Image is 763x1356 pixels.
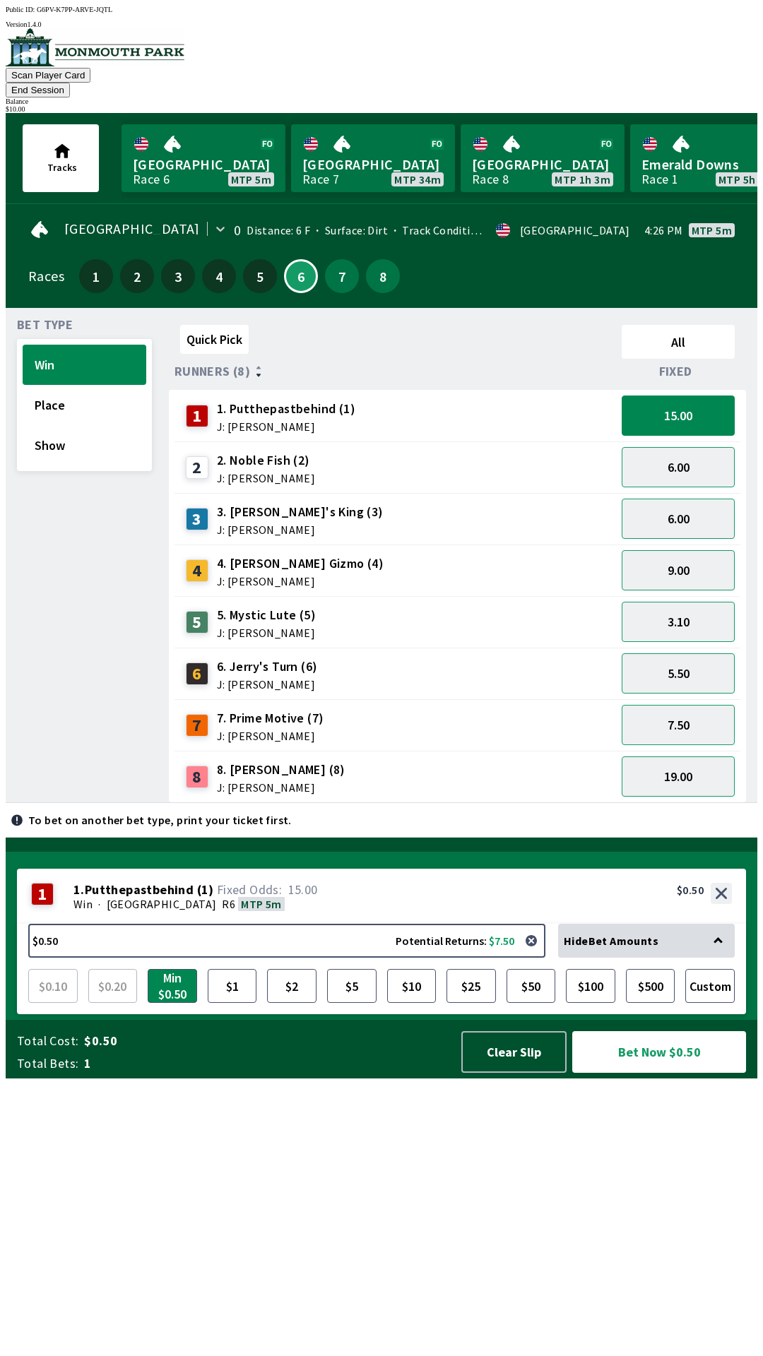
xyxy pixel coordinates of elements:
span: Bet Type [17,319,73,331]
div: 5 [186,611,208,634]
button: Tracks [23,124,99,192]
span: 15.00 [288,881,318,898]
span: 9.00 [668,562,690,578]
span: J: [PERSON_NAME] [217,524,384,535]
span: Hide Bet Amounts [564,934,658,948]
span: Win [35,357,134,373]
span: Tracks [47,161,77,174]
span: Runners (8) [175,366,250,377]
div: 8 [186,766,208,788]
div: [GEOGRAPHIC_DATA] [520,225,630,236]
button: 19.00 [622,756,735,797]
span: 1 [83,271,110,281]
span: [GEOGRAPHIC_DATA] [302,155,444,174]
span: 6.00 [668,511,690,527]
span: 4:26 PM [644,225,683,236]
span: Clear Slip [474,1044,554,1060]
div: Version 1.4.0 [6,20,757,28]
button: 8 [366,259,400,293]
span: Track Condition: Firm [388,223,512,237]
span: Bet Now $0.50 [584,1043,734,1061]
button: End Session [6,83,70,97]
button: $25 [446,969,496,1003]
span: $10 [391,973,433,999]
span: Show [35,437,134,453]
span: MTP 1h 3m [555,174,610,185]
button: 1 [79,259,113,293]
span: 15.00 [664,408,692,424]
span: [GEOGRAPHIC_DATA] [64,223,200,234]
span: Distance: 6 F [247,223,310,237]
span: 19.00 [664,768,692,785]
span: MTP 5m [231,174,271,185]
button: 2 [120,259,154,293]
div: 4 [186,559,208,582]
img: venue logo [6,28,184,66]
button: 6 [284,259,318,293]
button: 7 [325,259,359,293]
span: · [98,897,100,911]
button: $500 [626,969,675,1003]
span: MTP 5m [692,225,732,236]
span: $50 [510,973,552,999]
button: $50 [507,969,556,1003]
button: $10 [387,969,437,1003]
button: 15.00 [622,395,735,436]
div: Public ID: [6,6,757,13]
div: 3 [186,508,208,530]
button: $100 [566,969,615,1003]
span: 4. [PERSON_NAME] Gizmo (4) [217,554,384,573]
div: 0 [234,225,241,236]
span: 3 [165,271,191,281]
span: Putthepastbehind [85,883,194,897]
div: Races [28,270,64,282]
button: Place [23,385,146,425]
button: 4 [202,259,236,293]
button: Clear Slip [461,1031,567,1073]
button: 5 [243,259,277,293]
div: 1 [186,405,208,427]
button: $1 [208,969,257,1003]
button: $0.50Potential Returns: $7.50 [28,924,545,958]
button: 3 [161,259,195,293]
div: $ 10.00 [6,105,757,113]
button: 7.50 [622,705,735,745]
a: [GEOGRAPHIC_DATA]Race 8MTP 1h 3m [461,124,625,192]
span: Surface: Dirt [310,223,388,237]
button: $5 [327,969,377,1003]
span: 3. [PERSON_NAME]'s King (3) [217,503,384,521]
button: $2 [267,969,317,1003]
span: 5.50 [668,665,690,682]
span: [GEOGRAPHIC_DATA] [472,155,613,174]
span: 6 [289,273,313,280]
span: 4 [206,271,232,281]
span: 1. Putthepastbehind (1) [217,400,355,418]
span: 6. Jerry's Turn (6) [217,658,318,676]
span: G6PV-K7PP-ARVE-JQTL [37,6,112,13]
button: Min $0.50 [148,969,197,1003]
span: 6.00 [668,459,690,475]
span: $5 [331,973,373,999]
button: 5.50 [622,653,735,694]
button: Bet Now $0.50 [572,1031,746,1073]
span: 1 . [73,883,85,897]
button: Custom [685,969,735,1003]
div: 6 [186,662,208,685]
span: $500 [629,973,672,999]
button: Scan Player Card [6,68,90,83]
span: $0.50 [84,1033,448,1049]
div: Fixed [616,364,740,379]
span: J: [PERSON_NAME] [217,627,316,638]
span: $1 [211,973,254,999]
span: MTP 5m [241,897,281,911]
button: All [622,325,735,359]
span: Place [35,397,134,413]
span: R6 [222,897,235,911]
span: 7. Prime Motive (7) [217,709,324,727]
span: All [628,334,728,350]
span: J: [PERSON_NAME] [217,782,345,793]
button: 6.00 [622,447,735,487]
span: Custom [689,973,731,999]
button: Show [23,425,146,465]
span: J: [PERSON_NAME] [217,472,315,484]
